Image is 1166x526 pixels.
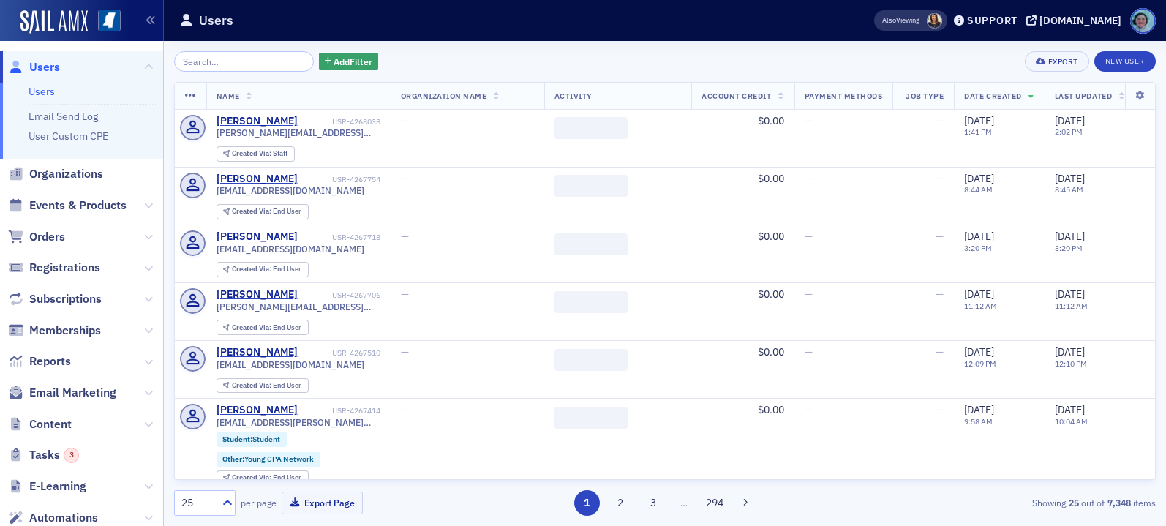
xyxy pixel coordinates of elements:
a: Events & Products [8,198,127,214]
time: 11:12 AM [1055,301,1088,311]
span: ‌ [554,233,628,255]
a: User Custom CPE [29,129,108,143]
div: Staff [232,150,287,158]
span: Other : [222,454,244,464]
button: Export Page [282,492,363,514]
a: [PERSON_NAME] [217,404,298,417]
span: Job Type [906,91,944,101]
span: [EMAIL_ADDRESS][DOMAIN_NAME] [217,185,364,196]
button: 3 [641,490,666,516]
a: [PERSON_NAME] [217,115,298,128]
span: Registrations [29,260,100,276]
time: 8:45 AM [1055,184,1083,195]
span: ‌ [554,407,628,429]
span: Created Via : [232,323,273,332]
div: USR-4267706 [300,290,380,300]
span: Date Created [964,91,1021,101]
div: End User [232,324,301,332]
button: Export [1025,51,1088,72]
a: Memberships [8,323,101,339]
a: Student:Student [222,435,280,444]
button: 1 [574,490,600,516]
a: Email Send Log [29,110,98,123]
input: Search… [174,51,314,72]
h1: Users [199,12,233,29]
time: 1:41 PM [964,127,992,137]
div: 25 [181,495,214,511]
span: Account Credit [702,91,771,101]
time: 9:58 AM [964,416,993,427]
span: [DATE] [964,288,994,301]
span: $0.00 [758,230,784,243]
span: — [936,114,944,127]
span: ‌ [554,349,628,371]
span: $0.00 [758,172,784,185]
div: End User [232,382,301,390]
a: Orders [8,229,65,245]
div: End User [232,208,301,216]
div: Created Via: End User [217,470,309,486]
span: — [805,172,813,185]
a: E-Learning [8,478,86,495]
span: Created Via : [232,380,273,390]
span: Memberships [29,323,101,339]
time: 12:09 PM [964,358,996,369]
span: — [401,288,409,301]
span: — [401,114,409,127]
span: — [936,230,944,243]
a: [PERSON_NAME] [217,230,298,244]
span: [EMAIL_ADDRESS][PERSON_NAME][DOMAIN_NAME] [217,417,380,428]
div: 3 [64,448,79,463]
time: 2:02 PM [1055,127,1083,137]
time: 10:04 AM [1055,416,1088,427]
span: Student : [222,434,252,444]
span: — [805,288,813,301]
span: Name [217,91,240,101]
span: Reports [29,353,71,369]
span: [DATE] [1055,345,1085,358]
span: [DATE] [964,114,994,127]
span: Organization Name [401,91,487,101]
span: Email Marketing [29,385,116,401]
div: Other: [217,452,321,467]
span: $0.00 [758,288,784,301]
span: Last Updated [1055,91,1112,101]
span: Add Filter [334,55,372,68]
button: 294 [702,490,728,516]
span: ‌ [554,175,628,197]
div: End User [232,266,301,274]
span: [DATE] [1055,288,1085,301]
span: — [401,230,409,243]
span: [DATE] [964,403,994,416]
div: Created Via: End User [217,204,309,219]
span: Payment Methods [805,91,883,101]
span: Created Via : [232,206,273,216]
a: [PERSON_NAME] [217,173,298,186]
span: — [401,345,409,358]
a: SailAMX [20,10,88,34]
span: Events & Products [29,198,127,214]
button: [DOMAIN_NAME] [1026,15,1126,26]
a: Users [29,85,55,98]
span: Content [29,416,72,432]
a: Users [8,59,60,75]
span: $0.00 [758,114,784,127]
a: [PERSON_NAME] [217,346,298,359]
a: [PERSON_NAME] [217,288,298,301]
span: [PERSON_NAME][EMAIL_ADDRESS][PERSON_NAME][DOMAIN_NAME] [217,127,380,138]
div: Showing out of items [839,496,1156,509]
span: ‌ [554,291,628,313]
div: Export [1048,58,1078,66]
span: … [674,496,694,509]
a: Other:Young CPA Network [222,454,314,464]
span: [DATE] [1055,403,1085,416]
span: ‌ [554,117,628,139]
div: Created Via: End User [217,262,309,277]
span: Noma Burge [927,13,942,29]
div: Support [967,14,1018,27]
